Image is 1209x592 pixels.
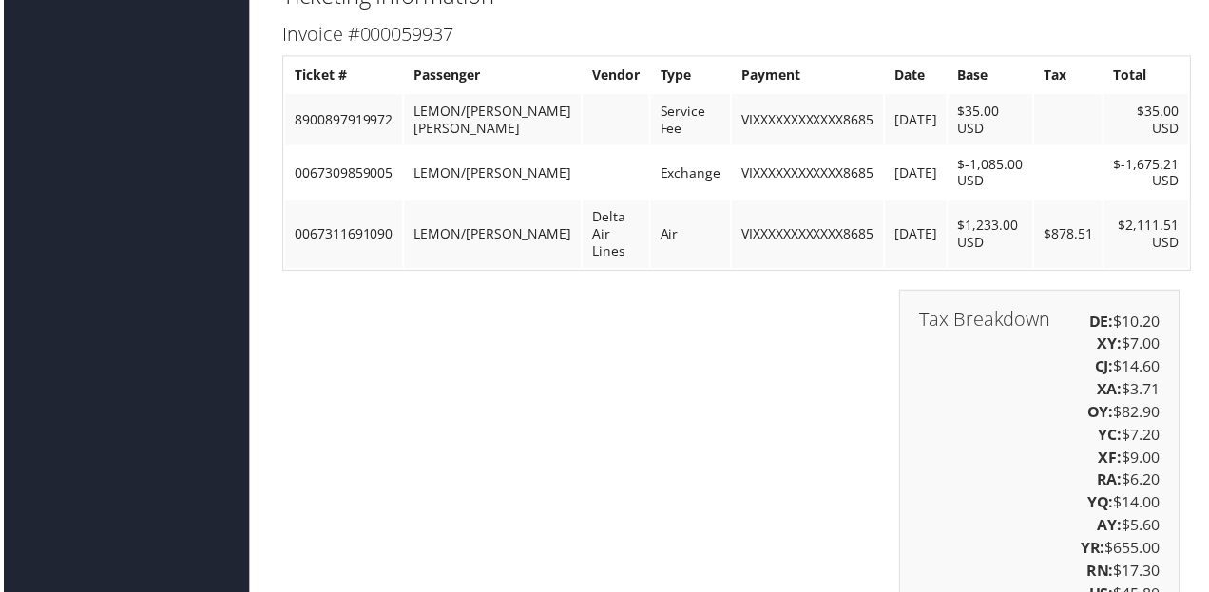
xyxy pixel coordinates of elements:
th: Type [651,59,731,93]
td: LEMON/[PERSON_NAME] [PERSON_NAME] [403,95,581,146]
td: Exchange [651,148,731,200]
td: $35.00 USD [1107,95,1192,146]
td: $2,111.51 USD [1107,201,1192,270]
strong: RN: [1089,563,1117,584]
th: Base [950,59,1035,93]
td: 0067311691090 [283,201,401,270]
td: [DATE] [887,148,949,200]
h3: Invoice #000059937 [280,22,1183,48]
td: $-1,675.21 USD [1107,148,1192,200]
td: [DATE] [887,201,949,270]
strong: YR: [1084,541,1108,562]
td: Air [651,201,731,270]
td: VIXXXXXXXXXXXX8685 [733,201,885,270]
strong: YQ: [1090,495,1117,516]
td: Service Fee [651,95,731,146]
th: Ticket # [283,59,401,93]
th: Passenger [403,59,581,93]
td: $35.00 USD [950,95,1035,146]
h3: Tax Breakdown [921,312,1053,331]
strong: RA: [1100,472,1125,493]
td: 0067309859005 [283,148,401,200]
td: 8900897919972 [283,95,401,146]
th: Vendor [583,59,649,93]
td: VIXXXXXXXXXXXX8685 [733,148,885,200]
td: Delta Air Lines [583,201,649,270]
td: $-1,085.00 USD [950,148,1035,200]
td: LEMON/[PERSON_NAME] [403,148,581,200]
strong: YC: [1102,427,1125,448]
th: Payment [733,59,885,93]
td: LEMON/[PERSON_NAME] [403,201,581,270]
th: Date [887,59,949,93]
strong: XY: [1101,335,1125,356]
strong: OY: [1090,404,1117,425]
strong: DE: [1092,313,1117,334]
th: Tax [1037,59,1105,93]
td: VIXXXXXXXXXXXX8685 [733,95,885,146]
strong: XA: [1100,381,1125,402]
td: $878.51 [1037,201,1105,270]
td: [DATE] [887,95,949,146]
strong: XF: [1102,449,1125,470]
strong: AY: [1101,518,1125,539]
td: $1,233.00 USD [950,201,1035,270]
th: Total [1107,59,1192,93]
strong: CJ: [1098,358,1117,379]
